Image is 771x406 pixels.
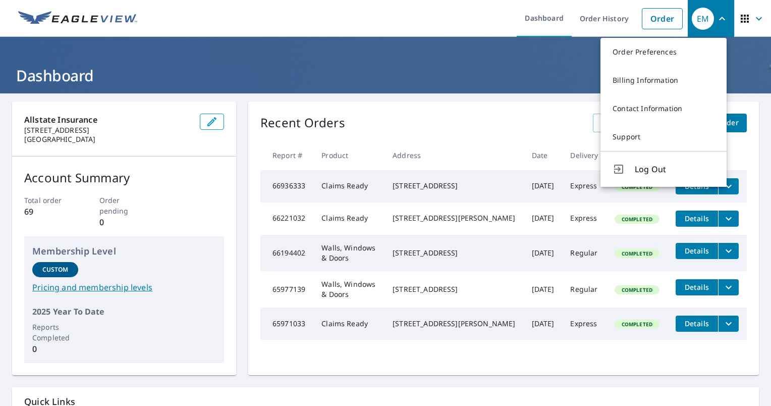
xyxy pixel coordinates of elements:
[718,211,739,227] button: filesDropdownBtn-66221032
[24,114,192,126] p: Allstate Insurance
[313,308,384,340] td: Claims Ready
[682,246,712,256] span: Details
[260,271,313,308] td: 65977139
[313,202,384,235] td: Claims Ready
[32,281,216,293] a: Pricing and membership levels
[562,202,606,235] td: Express
[718,279,739,295] button: filesDropdownBtn-65977139
[635,163,714,175] span: Log Out
[676,243,718,259] button: detailsBtn-66194402
[562,271,606,308] td: Regular
[393,181,515,191] div: [STREET_ADDRESS]
[99,195,149,216] p: Order pending
[384,140,523,170] th: Address
[642,8,683,29] a: Order
[692,8,714,30] div: EM
[260,202,313,235] td: 66221032
[676,211,718,227] button: detailsBtn-66221032
[524,140,563,170] th: Date
[260,114,345,132] p: Recent Orders
[562,170,606,202] td: Express
[600,38,727,66] a: Order Preferences
[32,244,216,258] p: Membership Level
[12,65,759,86] h1: Dashboard
[676,316,718,332] button: detailsBtn-65971033
[718,178,739,194] button: filesDropdownBtn-66936333
[393,213,515,223] div: [STREET_ADDRESS][PERSON_NAME]
[524,271,563,308] td: [DATE]
[313,271,384,308] td: Walls, Windows & Doors
[616,216,658,223] span: Completed
[24,169,224,187] p: Account Summary
[260,235,313,271] td: 66194402
[24,135,192,144] p: [GEOGRAPHIC_DATA]
[682,214,712,223] span: Details
[32,322,78,343] p: Reports Completed
[524,202,563,235] td: [DATE]
[562,308,606,340] td: Express
[393,248,515,258] div: [STREET_ADDRESS]
[562,235,606,271] td: Regular
[99,216,149,228] p: 0
[600,151,727,187] button: Log Out
[593,114,665,132] a: View All Orders
[524,308,563,340] td: [DATE]
[562,140,606,170] th: Delivery
[24,126,192,135] p: [STREET_ADDRESS]
[32,343,78,355] p: 0
[260,308,313,340] td: 65971033
[616,321,658,328] span: Completed
[18,11,137,26] img: EV Logo
[313,140,384,170] th: Product
[616,250,658,257] span: Completed
[616,286,658,293] span: Completed
[42,265,69,274] p: Custom
[600,123,727,151] a: Support
[676,279,718,295] button: detailsBtn-65977139
[718,316,739,332] button: filesDropdownBtn-65971033
[682,282,712,292] span: Details
[260,140,313,170] th: Report #
[313,170,384,202] td: Claims Ready
[393,284,515,294] div: [STREET_ADDRESS]
[32,306,216,318] p: 2025 Year To Date
[524,235,563,271] td: [DATE]
[24,206,74,218] p: 69
[718,243,739,259] button: filesDropdownBtn-66194402
[24,195,74,206] p: Total order
[600,94,727,123] a: Contact Information
[313,235,384,271] td: Walls, Windows & Doors
[600,66,727,94] a: Billing Information
[393,319,515,329] div: [STREET_ADDRESS][PERSON_NAME]
[524,170,563,202] td: [DATE]
[260,170,313,202] td: 66936333
[682,319,712,328] span: Details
